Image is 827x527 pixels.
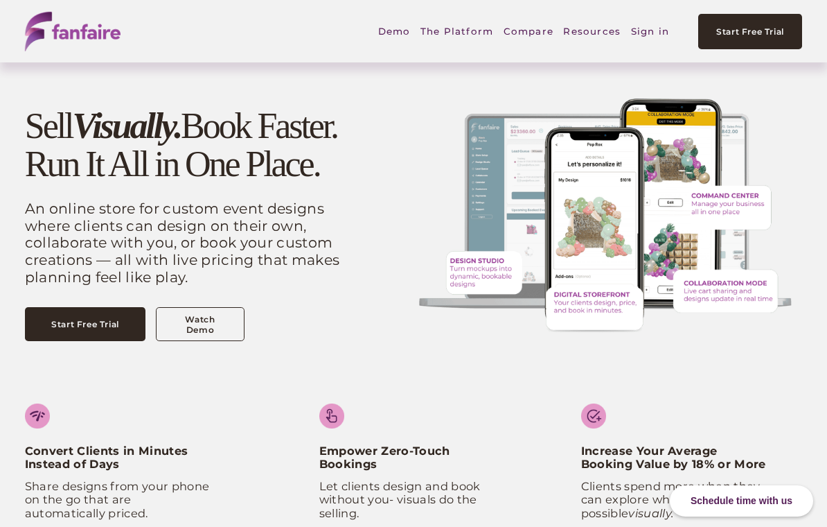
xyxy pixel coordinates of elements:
a: Compare [504,15,553,47]
strong: Increase Your Average Booking Value by 18% or More [581,444,766,472]
strong: Empower Zero-Touch Bookings [319,444,454,472]
a: folder dropdown [563,15,621,47]
a: Demo [378,15,411,47]
a: Sign in [631,15,669,47]
p: Let clients design and book without you- visuals do the selling. [319,480,508,521]
em: visually. [628,506,673,520]
a: Start Free Trial [25,307,146,340]
span: Resources [563,17,621,46]
img: fanfaire [25,12,121,51]
p: Clients spend more when they can explore what’s possible [581,480,770,521]
strong: Convert Clients in Minutes Instead of Days [25,444,192,472]
a: Watch Demo [156,307,244,340]
p: An online store for custom event designs where clients can design on their own, collaborate with ... [25,200,343,286]
span: The Platform [420,17,494,46]
div: Schedule time with us [670,485,813,517]
a: Start Free Trial [698,14,802,49]
em: Visually. [72,106,181,146]
h1: Sell Book Faster. Run It All in One Place. [25,107,343,184]
a: folder dropdown [420,15,494,47]
p: Share designs from your phone on the go that are automatically priced. [25,480,213,521]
